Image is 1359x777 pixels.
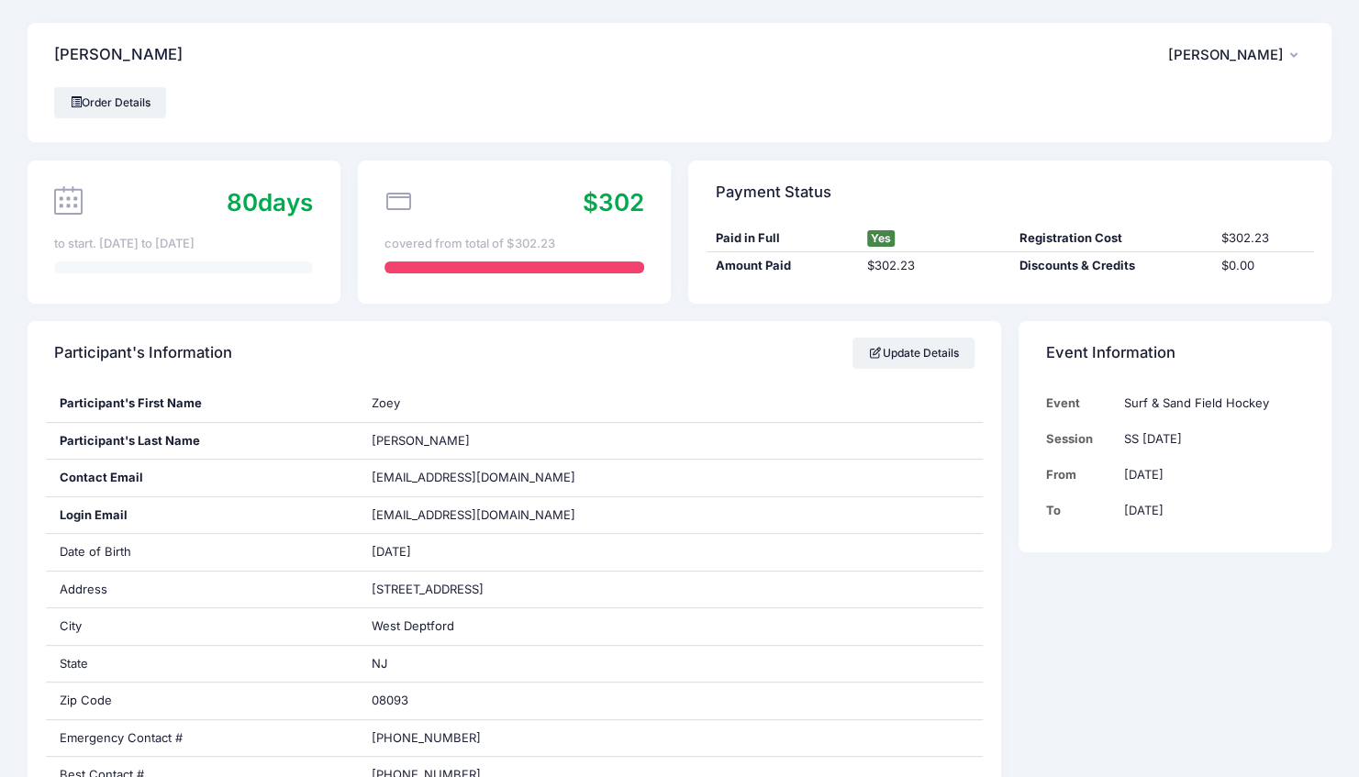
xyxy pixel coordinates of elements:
[372,470,575,484] span: [EMAIL_ADDRESS][DOMAIN_NAME]
[852,338,975,369] a: Update Details
[54,235,313,253] div: to start. [DATE] to [DATE]
[46,646,359,683] div: State
[1046,493,1115,528] td: To
[372,656,387,671] span: NJ
[372,582,484,596] span: [STREET_ADDRESS]
[54,87,166,118] a: Order Details
[1046,457,1115,493] td: From
[227,184,313,220] div: days
[372,506,601,525] span: [EMAIL_ADDRESS][DOMAIN_NAME]
[46,385,359,422] div: Participant's First Name
[372,544,411,559] span: [DATE]
[1046,327,1175,380] h4: Event Information
[227,188,258,216] span: 80
[867,230,895,247] span: Yes
[46,423,359,460] div: Participant's Last Name
[858,257,1009,275] div: $302.23
[46,683,359,719] div: Zip Code
[372,693,408,707] span: 08093
[372,730,481,745] span: [PHONE_NUMBER]
[1168,47,1284,63] span: [PERSON_NAME]
[707,229,858,248] div: Paid in Full
[46,608,359,645] div: City
[1115,421,1305,457] td: SS [DATE]
[583,188,644,216] span: $302
[384,235,643,253] div: covered from total of $302.23
[1115,457,1305,493] td: [DATE]
[372,618,454,633] span: West Deptford
[54,29,183,82] h4: [PERSON_NAME]
[1212,257,1313,275] div: $0.00
[1168,34,1305,76] button: [PERSON_NAME]
[1046,385,1115,421] td: Event
[46,497,359,534] div: Login Email
[372,433,470,448] span: [PERSON_NAME]
[46,460,359,496] div: Contact Email
[372,395,400,410] span: Zoey
[716,166,831,218] h4: Payment Status
[1046,421,1115,457] td: Session
[54,327,232,380] h4: Participant's Information
[1115,385,1305,421] td: Surf & Sand Field Hockey
[1212,229,1313,248] div: $302.23
[46,572,359,608] div: Address
[1115,493,1305,528] td: [DATE]
[46,534,359,571] div: Date of Birth
[1010,257,1213,275] div: Discounts & Credits
[1010,229,1213,248] div: Registration Cost
[46,720,359,757] div: Emergency Contact #
[707,257,858,275] div: Amount Paid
